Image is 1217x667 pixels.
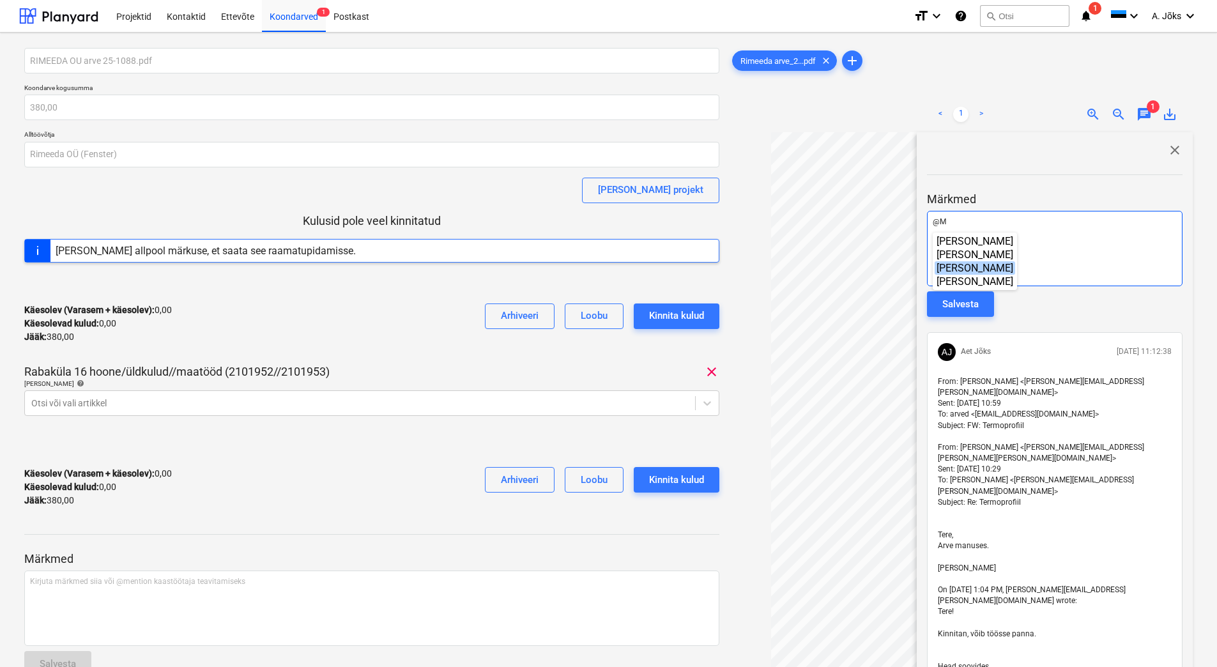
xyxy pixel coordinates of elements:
p: 380,00 [24,330,74,344]
p: Märkmed [927,192,1183,207]
a: Previous page [933,107,948,122]
a: Next page [974,107,989,122]
iframe: Chat Widget [1153,606,1217,667]
span: clear [818,53,834,68]
button: Loobu [565,467,624,493]
button: [PERSON_NAME] projekt [582,178,719,203]
div: Loobu [581,471,608,488]
div: [PERSON_NAME] [935,275,1015,288]
strong: Käesolevad kulud : [24,318,99,328]
div: Loobu [581,307,608,324]
span: save_alt [1162,107,1177,122]
button: Kinnita kulud [634,303,719,329]
p: 380,00 [24,494,74,507]
div: [PERSON_NAME] [935,248,1015,261]
i: Abikeskus [954,8,967,24]
span: Rimeeda arve_2...pdf [733,56,823,66]
p: Koondarve kogusumma [24,84,719,95]
div: [PERSON_NAME] [935,234,1015,248]
button: Loobu [565,303,624,329]
div: [PERSON_NAME] projekt [598,181,703,198]
button: Arhiveeri [485,467,555,493]
p: 0,00 [24,467,172,480]
div: [PERSON_NAME] allpool märkuse, et saata see raamatupidamisse. [56,245,356,257]
div: Salvesta [942,296,979,312]
span: @M [933,217,946,226]
p: Alltöövõtja [24,130,719,141]
div: [PERSON_NAME] [24,379,719,388]
span: 1 [1147,100,1160,113]
p: [DATE] 11:12:38 [1117,346,1172,357]
a: Page 1 is your current page [953,107,968,122]
span: AJ [942,347,952,357]
p: 0,00 [24,303,172,317]
span: help [74,379,84,387]
div: Kinnita kulud [649,307,704,324]
p: Kulusid pole veel kinnitatud [24,213,719,229]
input: Koondarve kogusumma [24,95,719,120]
span: add [845,53,860,68]
input: Alltöövõtja [24,142,719,167]
strong: Käesolev (Varasem + käesolev) : [24,468,155,479]
span: search [986,11,996,21]
span: 1 [317,8,330,17]
div: Aet Jõks [938,343,956,361]
span: A. Jõks [1152,11,1181,21]
span: chat [1137,107,1152,122]
button: Salvesta [927,291,994,317]
strong: Käesolev (Varasem + käesolev) : [24,305,155,315]
span: zoom_in [1085,107,1101,122]
span: zoom_out [1111,107,1126,122]
p: Märkmed [24,551,719,567]
p: 0,00 [24,480,116,494]
i: keyboard_arrow_down [1126,8,1142,24]
span: clear [704,364,719,379]
i: keyboard_arrow_down [1183,8,1198,24]
i: notifications [1080,8,1092,24]
div: Kinnita kulud [649,471,704,488]
i: keyboard_arrow_down [929,8,944,24]
input: Koondarve nimi [24,48,719,73]
div: Arhiveeri [501,307,539,324]
span: 1 [1089,2,1101,15]
p: Aet Jõks [961,346,991,357]
i: format_size [914,8,929,24]
div: Rimeeda arve_2...pdf [732,50,837,71]
button: Otsi [980,5,1069,27]
button: Kinnita kulud [634,467,719,493]
p: 0,00 [24,317,116,330]
p: Rabaküla 16 hoone/üldkulud//maatööd (2101952//2101953) [24,364,330,379]
strong: Jääk : [24,332,47,342]
strong: Jääk : [24,495,47,505]
button: Arhiveeri [485,303,555,329]
strong: Käesolevad kulud : [24,482,99,492]
span: close [1167,142,1183,158]
div: [PERSON_NAME] [935,261,1015,275]
div: Arhiveeri [501,471,539,488]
